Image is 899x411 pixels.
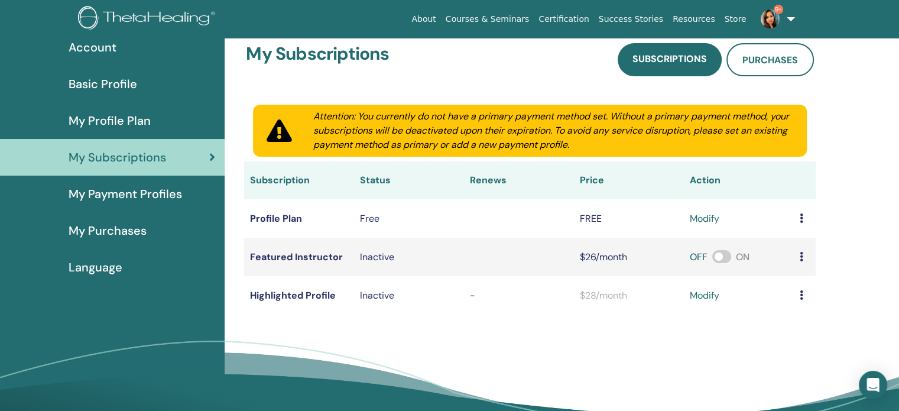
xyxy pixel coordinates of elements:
a: modify [690,212,719,226]
div: Attention: You currently do not have a primary payment method set. Without a primary payment meth... [299,109,807,152]
a: Success Stories [594,8,668,30]
th: Renews [464,161,574,199]
span: My Subscriptions [69,148,166,166]
span: $28/month [580,289,627,302]
a: Certification [534,8,593,30]
a: Courses & Seminars [441,8,534,30]
div: Open Intercom Messenger [859,371,887,399]
a: Purchases [726,43,814,76]
span: My Purchases [69,222,147,240]
a: Store [720,8,751,30]
a: modify [690,289,719,303]
td: Profile Plan [244,199,354,238]
th: Subscription [244,161,354,199]
a: Resources [668,8,720,30]
span: Subscriptions [632,53,707,65]
img: logo.png [78,6,219,33]
span: FREE [580,212,602,225]
span: My Payment Profiles [69,185,182,203]
span: Purchases [742,54,798,66]
th: Action [684,161,794,199]
span: OFF [690,251,707,263]
th: Price [574,161,684,199]
div: Free [360,212,458,226]
a: Subscriptions [618,43,722,76]
img: default.jpg [761,9,780,28]
h3: My Subscriptions [246,43,389,72]
div: Inactive [360,250,458,264]
span: ON [736,251,749,263]
span: $26/month [580,251,627,263]
p: Inactive [360,289,458,303]
span: Basic Profile [69,75,137,93]
td: Highlighted Profile [244,276,354,315]
td: Featured Instructor [244,238,354,276]
span: My Profile Plan [69,112,151,130]
a: About [407,8,440,30]
span: 9+ [774,5,783,14]
span: Language [69,258,122,276]
th: Status [354,161,464,199]
span: - [470,289,475,302]
span: Account [69,38,116,56]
